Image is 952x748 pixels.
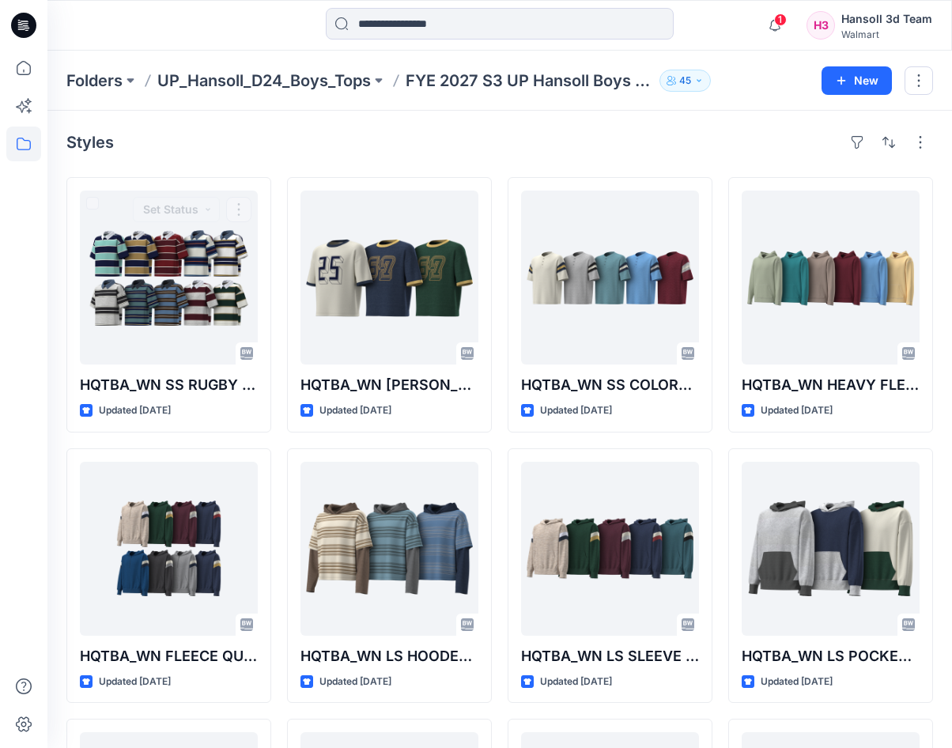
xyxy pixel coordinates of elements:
[80,374,258,396] p: HQTBA_WN SS RUGBY POLO
[66,133,114,152] h4: Styles
[300,191,478,365] a: HQTBA_WN SS RINGER TEE
[80,191,258,365] a: HQTBA_WN SS RUGBY POLO
[521,462,699,636] a: HQTBA_WN LS SLEEVE COLORBLOCK HOODIE
[742,374,920,396] p: HQTBA_WN HEAVY FLEECE HOODIE (ASTM)
[774,13,787,26] span: 1
[822,66,892,95] button: New
[300,462,478,636] a: HQTBA_WN LS HOODED TWOVER TEE
[807,11,835,40] div: H3
[659,70,711,92] button: 45
[319,674,391,690] p: Updated [DATE]
[761,674,833,690] p: Updated [DATE]
[742,645,920,667] p: HQTBA_WN LS POCKET COLORBLOCK HOODIE
[761,402,833,419] p: Updated [DATE]
[406,70,653,92] p: FYE 2027 S3 UP Hansoll Boys Tops
[742,462,920,636] a: HQTBA_WN LS POCKET COLORBLOCK HOODIE
[521,374,699,396] p: HQTBA_WN SS COLORBLOCK HENLEY TEE
[99,402,171,419] p: Updated [DATE]
[157,70,371,92] a: UP_Hansoll_D24_Boys_Tops
[99,674,171,690] p: Updated [DATE]
[80,645,258,667] p: HQTBA_WN FLEECE QUARTERZIP HOODIE
[521,191,699,365] a: HQTBA_WN SS COLORBLOCK HENLEY TEE
[841,9,932,28] div: Hansoll 3d Team
[540,674,612,690] p: Updated [DATE]
[80,462,258,636] a: HQTBA_WN FLEECE QUARTERZIP HOODIE
[540,402,612,419] p: Updated [DATE]
[742,191,920,365] a: HQTBA_WN HEAVY FLEECE HOODIE (ASTM)
[319,402,391,419] p: Updated [DATE]
[841,28,932,40] div: Walmart
[300,374,478,396] p: HQTBA_WN [PERSON_NAME] TEE
[521,645,699,667] p: HQTBA_WN LS SLEEVE COLORBLOCK HOODIE
[300,645,478,667] p: HQTBA_WN LS HOODED TWOVER TEE
[66,70,123,92] a: Folders
[679,72,691,89] p: 45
